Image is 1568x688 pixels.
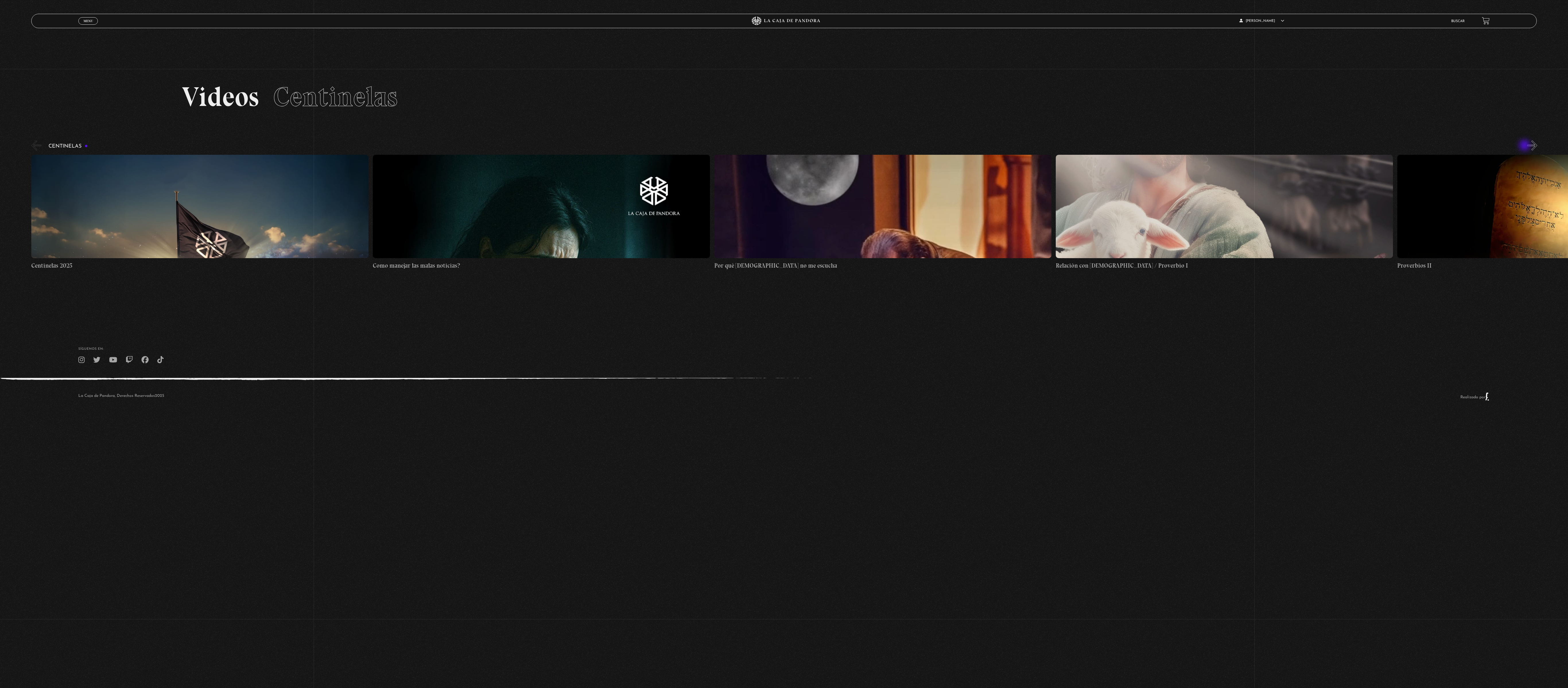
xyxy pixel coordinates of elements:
[714,155,1051,270] a: Por qué [DEMOGRAPHIC_DATA] no me escucha
[1056,261,1393,270] h4: Relación con [DEMOGRAPHIC_DATA] / Proverbio I
[273,80,397,113] span: Centinelas
[1482,17,1490,25] a: View your shopping cart
[714,261,1051,270] h4: Por qué [DEMOGRAPHIC_DATA] no me escucha
[81,24,95,28] span: Cerrar
[373,261,710,270] h4: Como manejar las malas noticias?
[31,261,368,270] h4: Centinelas 2025
[1451,20,1465,23] a: Buscar
[84,19,93,23] span: Menu
[1056,155,1393,270] a: Relación con [DEMOGRAPHIC_DATA] / Proverbio I
[78,392,164,401] p: La Caja de Pandora, Derechos Reservados 2025
[78,347,1490,351] h4: SÍguenos en:
[373,155,710,270] a: Como manejar las malas noticias?
[31,155,368,270] a: Centinelas 2025
[1527,140,1537,150] button: Next
[48,144,88,149] h3: Centinelas
[1239,19,1284,23] span: [PERSON_NAME]
[31,140,41,150] button: Previous
[1460,395,1490,399] a: Realizado por
[182,83,1386,111] h2: Videos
